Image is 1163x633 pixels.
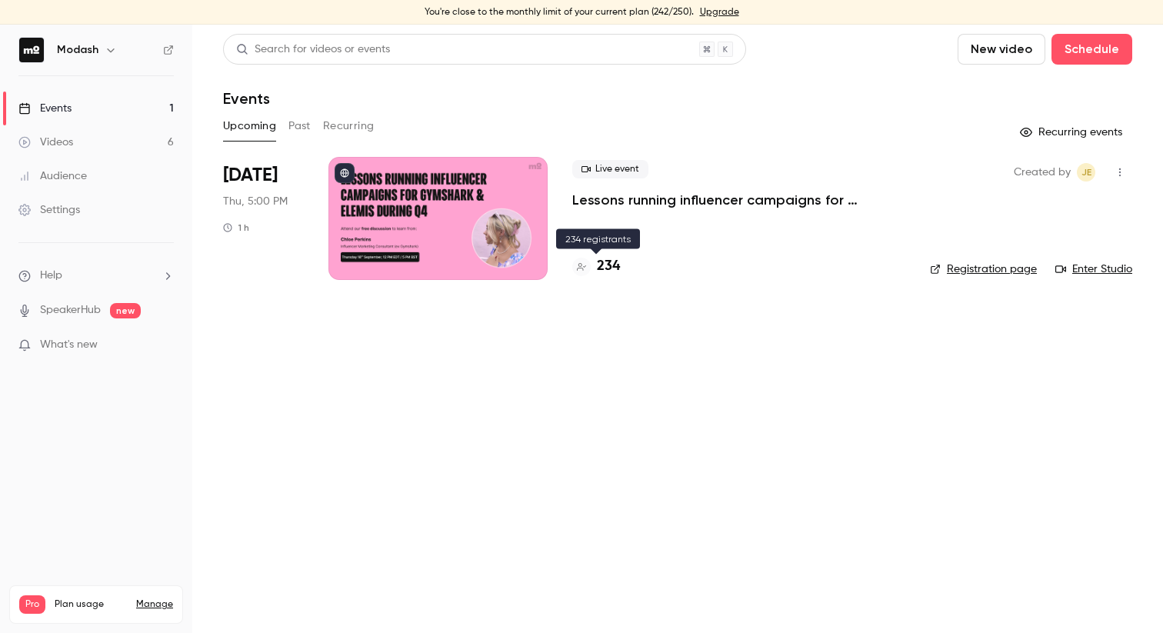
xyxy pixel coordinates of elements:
[40,337,98,353] span: What's new
[1013,120,1132,145] button: Recurring events
[223,194,288,209] span: Thu, 5:00 PM
[1051,34,1132,65] button: Schedule
[110,303,141,318] span: new
[40,268,62,284] span: Help
[1055,262,1132,277] a: Enter Studio
[223,89,270,108] h1: Events
[40,302,101,318] a: SpeakerHub
[19,595,45,614] span: Pro
[700,6,739,18] a: Upgrade
[55,598,127,611] span: Plan usage
[288,114,311,138] button: Past
[223,157,304,280] div: Sep 18 Thu, 5:00 PM (Europe/London)
[57,42,98,58] h6: Modash
[223,114,276,138] button: Upcoming
[1077,163,1095,182] span: Jack Eaton
[572,256,620,277] a: 234
[1014,163,1071,182] span: Created by
[236,42,390,58] div: Search for videos or events
[18,101,72,116] div: Events
[930,262,1037,277] a: Registration page
[155,338,174,352] iframe: Noticeable Trigger
[223,222,249,234] div: 1 h
[18,268,174,284] li: help-dropdown-opener
[572,160,648,178] span: Live event
[1081,163,1091,182] span: JE
[19,38,44,62] img: Modash
[18,202,80,218] div: Settings
[18,168,87,184] div: Audience
[323,114,375,138] button: Recurring
[958,34,1045,65] button: New video
[223,163,278,188] span: [DATE]
[572,191,905,209] a: Lessons running influencer campaigns for Gymshark & Elemis during Q4
[597,256,620,277] h4: 234
[18,135,73,150] div: Videos
[136,598,173,611] a: Manage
